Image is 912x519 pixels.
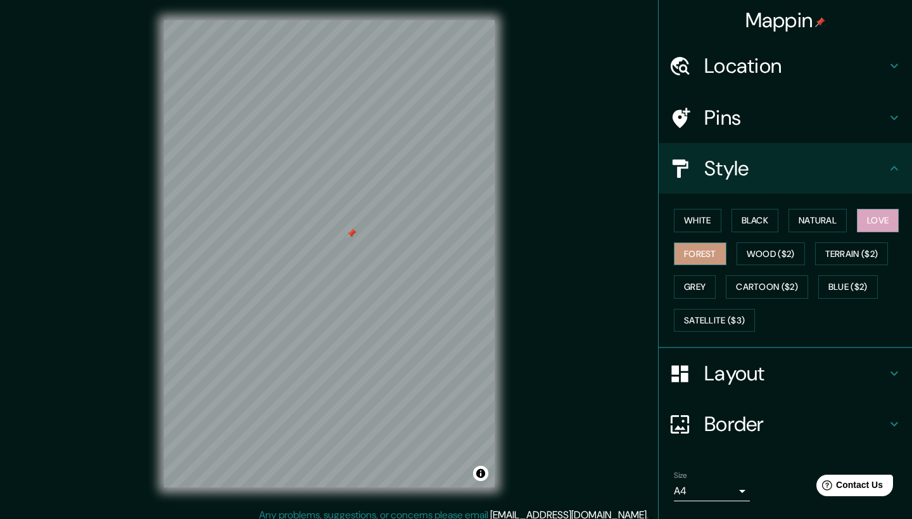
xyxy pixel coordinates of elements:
div: Layout [659,348,912,399]
h4: Style [704,156,887,181]
h4: Layout [704,361,887,386]
button: Terrain ($2) [815,242,889,266]
button: Satellite ($3) [674,309,755,332]
h4: Mappin [745,8,826,33]
h4: Border [704,411,887,437]
div: Border [659,399,912,449]
button: Toggle attribution [473,466,488,481]
button: Cartoon ($2) [726,275,808,299]
div: A4 [674,481,750,501]
iframe: Help widget launcher [799,470,898,505]
label: Size [674,470,687,481]
h4: Pins [704,105,887,130]
button: Natural [788,209,847,232]
button: Forest [674,242,726,266]
button: Blue ($2) [818,275,878,299]
canvas: Map [164,20,495,487]
button: Grey [674,275,716,299]
button: Love [857,209,899,232]
div: Location [659,41,912,91]
button: Wood ($2) [737,242,805,266]
div: Style [659,143,912,194]
h4: Location [704,53,887,78]
button: Black [731,209,779,232]
div: Pins [659,92,912,143]
img: pin-icon.png [815,17,825,27]
button: White [674,209,721,232]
